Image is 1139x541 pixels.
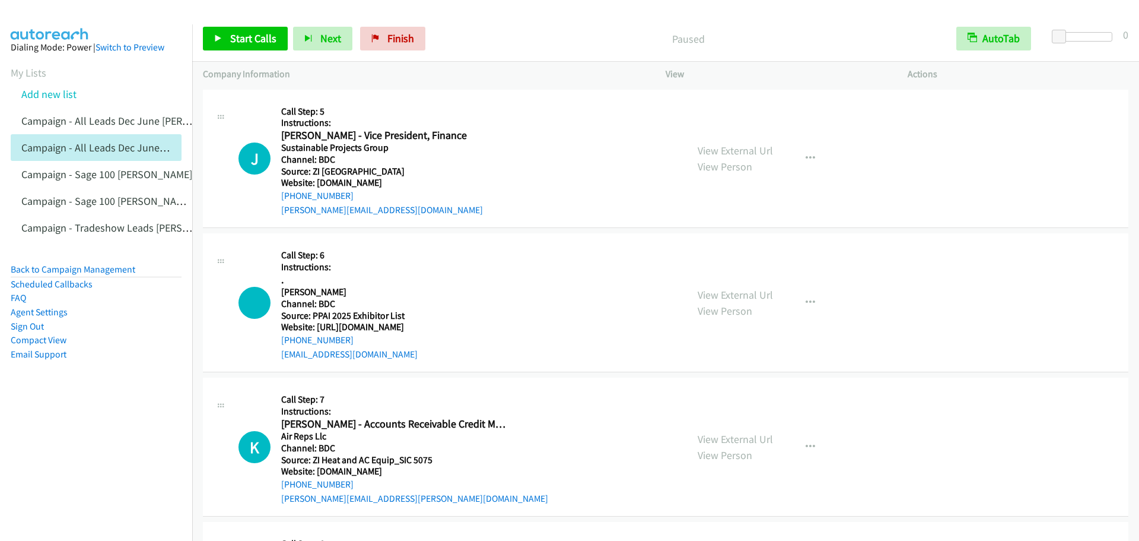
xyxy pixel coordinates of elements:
h5: Channel: BDC [281,154,508,166]
a: Switch to Preview [96,42,164,53]
h5: Website: [DOMAIN_NAME] [281,466,548,477]
p: Paused [441,31,935,47]
a: Finish [360,27,425,50]
a: Sign Out [11,321,44,332]
h5: Channel: BDC [281,298,508,310]
h5: Instructions: [281,406,548,417]
div: 0 [1123,27,1128,43]
h5: Call Step: 5 [281,106,508,118]
h5: Air Reps Llc [281,431,548,442]
h5: Call Step: 7 [281,394,548,406]
span: Finish [387,31,414,45]
div: The call is yet to be attempted [238,143,271,175]
a: Scheduled Callbacks [11,279,93,290]
a: Compact View [11,334,66,346]
h1: J [238,143,271,175]
h1: K [238,431,271,463]
a: FAQ [11,292,26,303]
a: [PERSON_NAME][EMAIL_ADDRESS][PERSON_NAME][DOMAIN_NAME] [281,493,548,504]
h5: [PERSON_NAME] [281,286,508,298]
div: Delay between calls (in seconds) [1058,32,1112,42]
a: [PHONE_NUMBER] [281,190,354,201]
a: Email Support [11,349,66,360]
a: Campaign - Sage 100 [PERSON_NAME] Cloned [21,194,227,208]
a: My Lists [11,66,46,80]
button: Next [293,27,352,50]
a: [PHONE_NUMBER] [281,479,354,490]
h5: Call Step: 6 [281,249,508,261]
h2: [PERSON_NAME] - Accounts Receivable Credit Manager [281,417,508,431]
a: View Person [698,448,752,462]
p: View [666,67,886,81]
h5: Instructions: [281,261,508,273]
p: Company Information [203,67,644,81]
h5: Channel: BDC [281,442,548,454]
a: View External Url [698,144,773,157]
a: View Person [698,160,752,173]
p: Actions [908,67,1128,81]
a: View Person [698,304,752,318]
a: [EMAIL_ADDRESS][DOMAIN_NAME] [281,349,418,360]
h5: Source: ZI [GEOGRAPHIC_DATA] [281,166,508,178]
h5: Instructions: [281,117,508,129]
a: View External Url [698,288,773,302]
a: Add new list [21,87,77,101]
h5: Sustainable Projects Group [281,142,508,154]
a: Campaign - Tradeshow Leads [PERSON_NAME] Cloned [21,221,265,235]
span: Next [320,31,341,45]
button: AutoTab [956,27,1031,50]
div: The call is yet to be attempted [238,431,271,463]
span: Start Calls [230,31,276,45]
a: Campaign - All Leads Dec June [PERSON_NAME] [21,114,237,128]
a: Start Calls [203,27,288,50]
h5: Website: [URL][DOMAIN_NAME] [281,321,508,333]
a: Campaign - Sage 100 [PERSON_NAME] [21,167,192,181]
div: The call is yet to be attempted [238,287,271,319]
a: View External Url [698,432,773,446]
a: Back to Campaign Management [11,264,135,275]
h5: Source: PPAI 2025 Exhibitor List [281,310,508,322]
a: [PHONE_NUMBER] [281,334,354,346]
h2: . [281,273,508,287]
h5: Website: [DOMAIN_NAME] [281,177,508,189]
h2: [PERSON_NAME] - Vice President, Finance [281,129,508,143]
a: Agent Settings [11,306,68,318]
div: Dialing Mode: Power | [11,40,182,55]
h5: Source: ZI Heat and AC Equip_SIC 5075 [281,454,548,466]
a: Campaign - All Leads Dec June [PERSON_NAME] Cloned [21,141,271,154]
a: [PERSON_NAME][EMAIL_ADDRESS][DOMAIN_NAME] [281,204,483,216]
